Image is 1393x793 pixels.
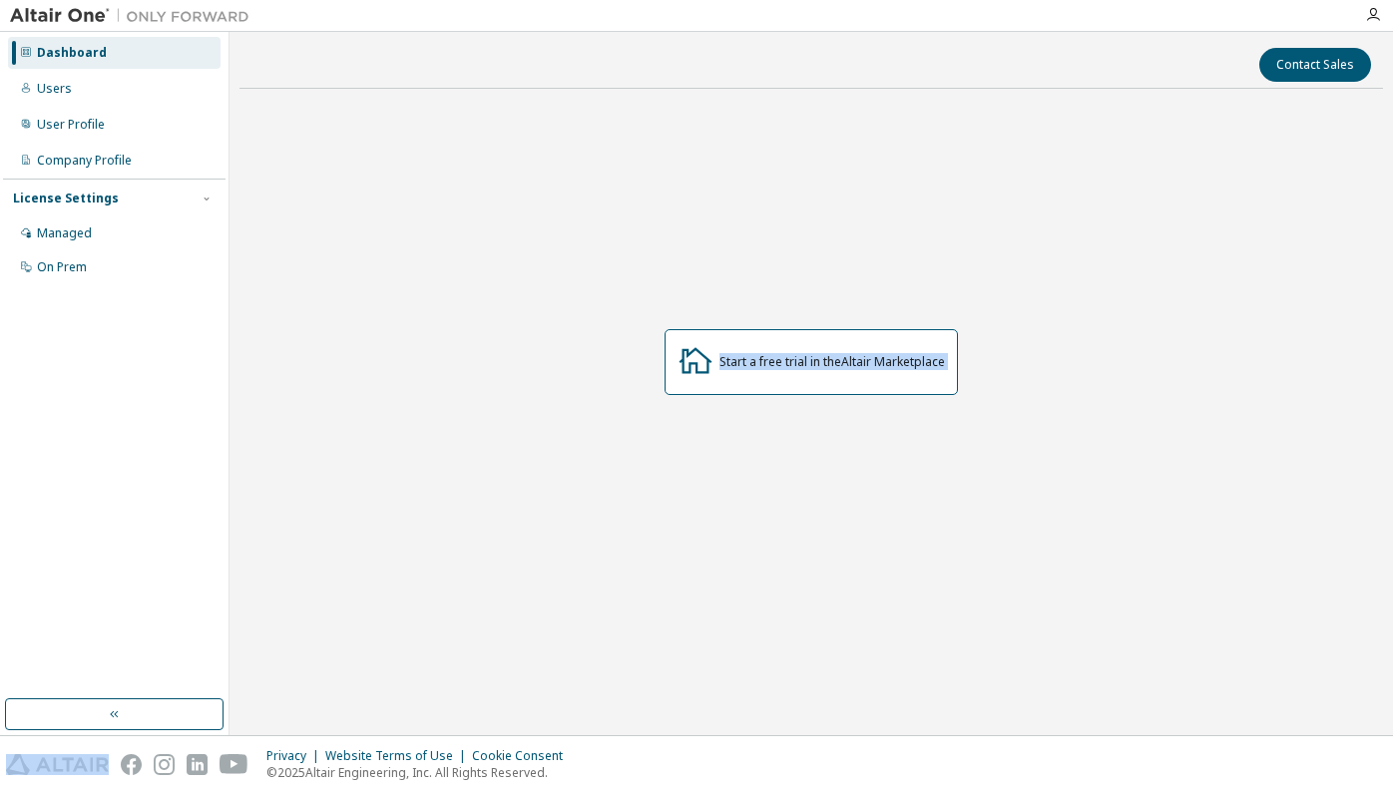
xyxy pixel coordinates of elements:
img: youtube.svg [220,754,248,775]
img: instagram.svg [154,754,175,775]
img: altair_logo.svg [6,754,109,775]
div: Start a free trial in the [719,354,945,370]
div: Privacy [266,748,325,764]
div: Cookie Consent [472,748,575,764]
div: Users [37,81,72,97]
img: Altair One [10,6,259,26]
div: Dashboard [37,45,107,61]
div: On Prem [37,259,87,275]
div: License Settings [13,191,119,206]
img: facebook.svg [121,754,142,775]
button: Contact Sales [1259,48,1371,82]
div: Managed [37,225,92,241]
a: Altair Marketplace [841,353,945,370]
img: linkedin.svg [187,754,208,775]
p: © 2025 Altair Engineering, Inc. All Rights Reserved. [266,764,575,781]
div: User Profile [37,117,105,133]
div: Company Profile [37,153,132,169]
div: Website Terms of Use [325,748,472,764]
